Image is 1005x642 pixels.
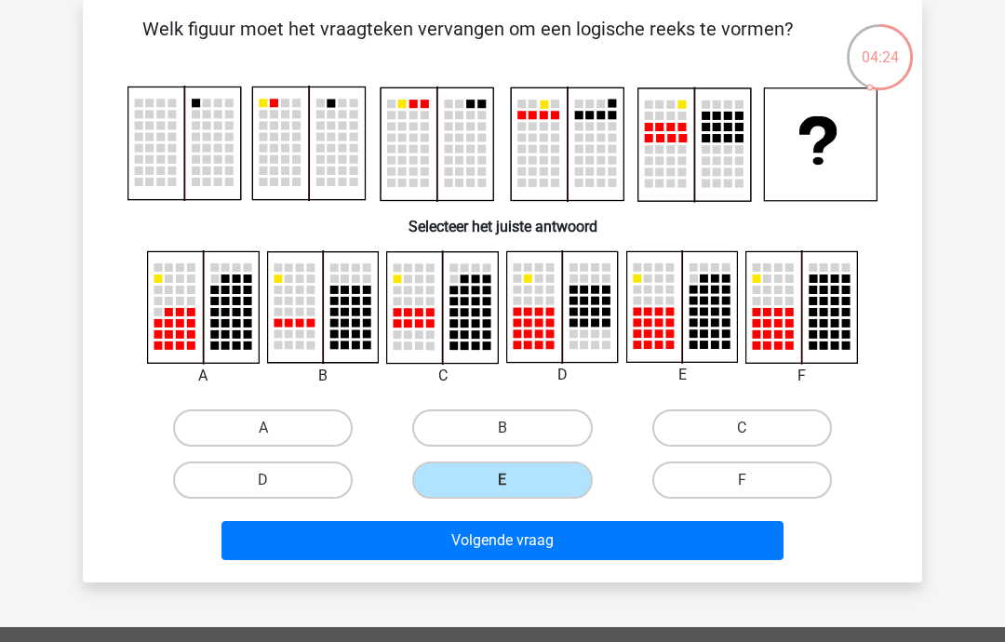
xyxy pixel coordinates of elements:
[652,409,832,447] label: C
[133,365,274,387] div: A
[372,365,513,387] div: C
[173,461,353,499] label: D
[113,203,892,235] h6: Selecteer het juiste antwoord
[612,364,753,386] div: E
[652,461,832,499] label: F
[221,521,784,560] button: Volgende vraag
[412,461,592,499] label: E
[492,364,633,386] div: D
[731,365,872,387] div: F
[412,409,592,447] label: B
[113,15,823,71] p: Welk figuur moet het vraagteken vervangen om een logische reeks te vormen?
[845,22,915,69] div: 04:24
[253,365,394,387] div: B
[173,409,353,447] label: A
